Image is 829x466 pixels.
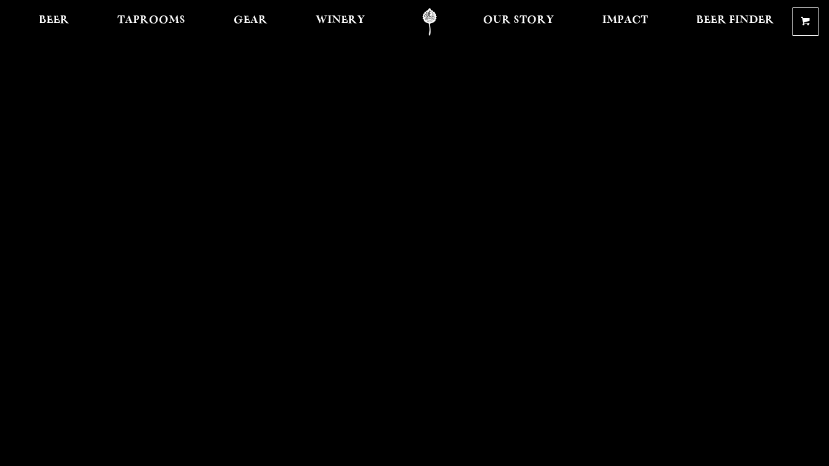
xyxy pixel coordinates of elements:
[483,15,554,25] span: Our Story
[602,15,648,25] span: Impact
[406,8,453,36] a: Odell Home
[316,15,365,25] span: Winery
[234,15,267,25] span: Gear
[308,8,373,36] a: Winery
[31,8,77,36] a: Beer
[117,15,185,25] span: Taprooms
[39,15,69,25] span: Beer
[109,8,193,36] a: Taprooms
[696,15,774,25] span: Beer Finder
[594,8,656,36] a: Impact
[225,8,276,36] a: Gear
[475,8,562,36] a: Our Story
[688,8,782,36] a: Beer Finder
